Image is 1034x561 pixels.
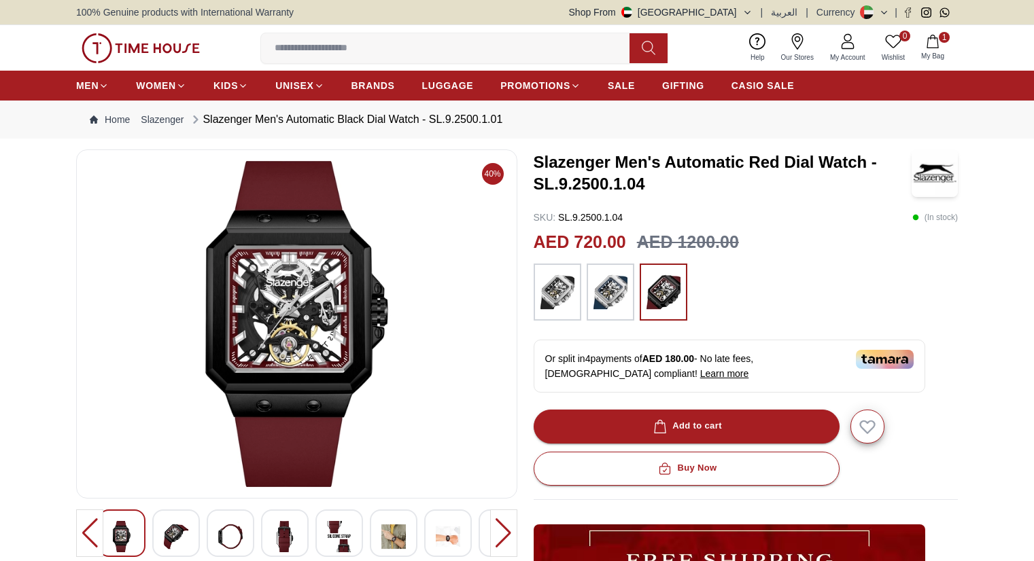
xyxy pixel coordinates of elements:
img: Slazenger Men's Automatic Black Dial Watch - SL.9.2500.1.01 [436,521,460,552]
span: MEN [76,79,99,92]
span: SALE [608,79,635,92]
img: Slazenger Men's Automatic Black Dial Watch - SL.9.2500.1.01 [381,521,406,552]
div: Or split in 4 payments of - No late fees, [DEMOGRAPHIC_DATA] compliant! [534,340,925,393]
a: GIFTING [662,73,704,98]
img: ... [540,270,574,314]
img: ... [593,270,627,314]
img: Slazenger Men's Automatic Red Dial Watch - SL.9.2500.1.04 [912,149,958,197]
span: SKU : [534,212,556,223]
img: Slazenger Men's Automatic Black Dial Watch - SL.9.2500.1.01 [88,161,506,487]
button: العربية [771,5,797,19]
span: 1 [939,32,950,43]
span: | [761,5,763,19]
span: Learn more [700,368,749,379]
img: Slazenger Men's Automatic Black Dial Watch - SL.9.2500.1.01 [164,521,188,552]
img: Tamara [856,350,914,369]
span: UNISEX [275,79,313,92]
a: MEN [76,73,109,98]
span: 100% Genuine products with International Warranty [76,5,294,19]
span: CASIO SALE [731,79,795,92]
button: Buy Now [534,452,840,486]
a: KIDS [213,73,248,98]
span: WOMEN [136,79,176,92]
button: Shop From[GEOGRAPHIC_DATA] [569,5,753,19]
h2: AED 720.00 [534,230,626,255]
span: KIDS [213,79,238,92]
a: CASIO SALE [731,73,795,98]
img: Slazenger Men's Automatic Black Dial Watch - SL.9.2500.1.01 [273,521,297,552]
img: ... [82,33,200,63]
span: Our Stores [776,52,819,62]
span: 0 [899,31,910,41]
img: ... [647,270,680,314]
span: AED 180.00 [642,353,694,364]
a: Whatsapp [940,7,950,18]
nav: Breadcrumb [76,101,958,139]
div: Currency [816,5,861,19]
span: Help [745,52,770,62]
span: Wishlist [876,52,910,62]
img: United Arab Emirates [621,7,632,18]
p: SL.9.2500.1.04 [534,211,623,224]
a: 0Wishlist [874,31,913,65]
a: SALE [608,73,635,98]
a: LUGGAGE [422,73,474,98]
a: Help [742,31,773,65]
div: Buy Now [655,460,717,476]
a: Our Stores [773,31,822,65]
a: UNISEX [275,73,324,98]
a: Slazenger [141,113,184,126]
p: ( In stock ) [912,211,958,224]
span: GIFTING [662,79,704,92]
a: BRANDS [351,73,395,98]
a: Instagram [921,7,931,18]
div: Slazenger Men's Automatic Black Dial Watch - SL.9.2500.1.01 [189,111,502,128]
span: BRANDS [351,79,395,92]
button: 1My Bag [913,32,952,64]
span: | [895,5,897,19]
h3: AED 1200.00 [637,230,739,255]
a: Facebook [903,7,913,18]
img: Slazenger Men's Automatic Black Dial Watch - SL.9.2500.1.01 [218,521,243,552]
img: Slazenger Men's Automatic Black Dial Watch - SL.9.2500.1.01 [109,521,134,552]
span: LUGGAGE [422,79,474,92]
a: PROMOTIONS [500,73,581,98]
h3: Slazenger Men's Automatic Red Dial Watch - SL.9.2500.1.04 [534,151,912,195]
span: | [806,5,808,19]
span: 40% [482,163,504,185]
button: Add to cart [534,410,840,444]
span: My Account [825,52,871,62]
span: My Bag [916,51,950,61]
img: Slazenger Men's Automatic Black Dial Watch - SL.9.2500.1.01 [327,521,351,552]
a: WOMEN [136,73,186,98]
div: Add to cart [651,418,722,434]
a: Home [90,113,130,126]
span: PROMOTIONS [500,79,570,92]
